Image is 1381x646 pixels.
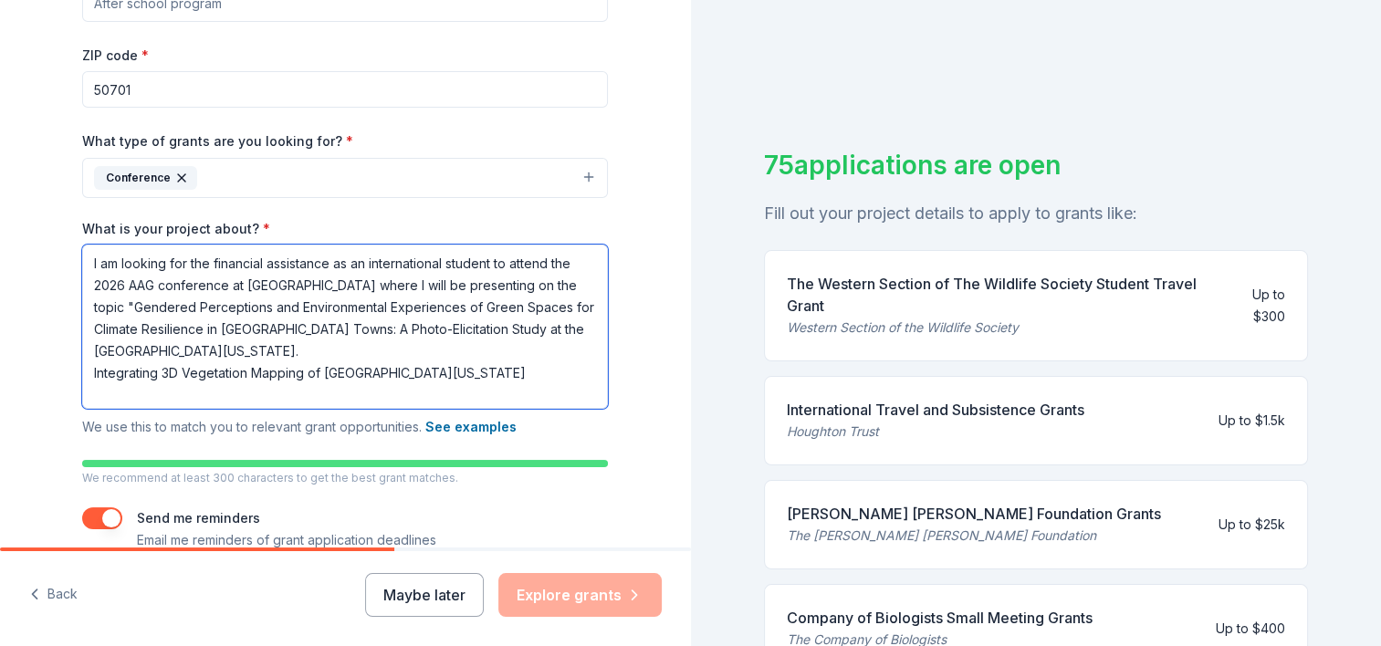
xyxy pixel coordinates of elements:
[82,419,517,434] span: We use this to match you to relevant grant opportunities.
[1219,514,1285,536] div: Up to $25k
[29,576,78,614] button: Back
[764,199,1309,228] div: Fill out your project details to apply to grants like:
[787,421,1084,443] div: Houghton Trust
[1219,410,1285,432] div: Up to $1.5k
[137,510,260,526] label: Send me reminders
[82,47,149,65] label: ZIP code
[787,399,1084,421] div: International Travel and Subsistence Grants
[82,132,353,151] label: What type of grants are you looking for?
[425,416,517,438] button: See examples
[137,529,436,551] p: Email me reminders of grant application deadlines
[82,71,608,108] input: 12345 (U.S. only)
[365,573,484,617] button: Maybe later
[1216,618,1285,640] div: Up to $400
[82,158,608,198] button: Conference
[82,220,270,238] label: What is your project about?
[787,317,1208,339] div: Western Section of the Wildlife Society
[764,146,1309,184] div: 75 applications are open
[787,503,1161,525] div: [PERSON_NAME] [PERSON_NAME] Foundation Grants
[82,471,608,485] p: We recommend at least 300 characters to get the best grant matches.
[1221,284,1285,328] div: Up to $300
[787,525,1161,547] div: The [PERSON_NAME] [PERSON_NAME] Foundation
[787,273,1208,317] div: The Western Section of The Wildlife Society Student Travel Grant
[82,245,608,409] textarea: I am looking for the financial assistance as an international student to attend the 2026 AAG conf...
[787,607,1093,629] div: Company of Biologists Small Meeting Grants
[94,166,197,190] div: Conference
